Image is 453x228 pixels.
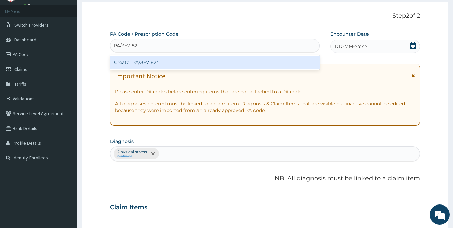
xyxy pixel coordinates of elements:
p: Please enter PA codes before entering items that are not attached to a PA code [115,88,415,95]
span: Switch Providers [14,22,49,28]
img: d_794563401_company_1708531726252_794563401 [12,34,27,50]
p: All diagnoses entered must be linked to a claim item. Diagnosis & Claim Items that are visible bu... [115,100,415,114]
p: NB: All diagnosis must be linked to a claim item [110,174,420,183]
label: Diagnosis [110,138,134,145]
span: Tariffs [14,81,26,87]
textarea: Type your message and hit 'Enter' [3,154,128,178]
div: Chat with us now [35,38,113,46]
a: Online [23,3,40,8]
span: We're online! [39,70,93,138]
span: Dashboard [14,37,36,43]
span: DD-MM-YYYY [335,43,368,50]
span: Claims [14,66,27,72]
div: Create "PA/3E7182" [110,56,320,69]
p: Step 2 of 2 [110,12,420,20]
h3: Claim Items [110,204,147,211]
label: Encounter Date [330,31,369,37]
label: PA Code / Prescription Code [110,31,179,37]
div: Minimize live chat window [110,3,126,19]
h1: Important Notice [115,72,165,80]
